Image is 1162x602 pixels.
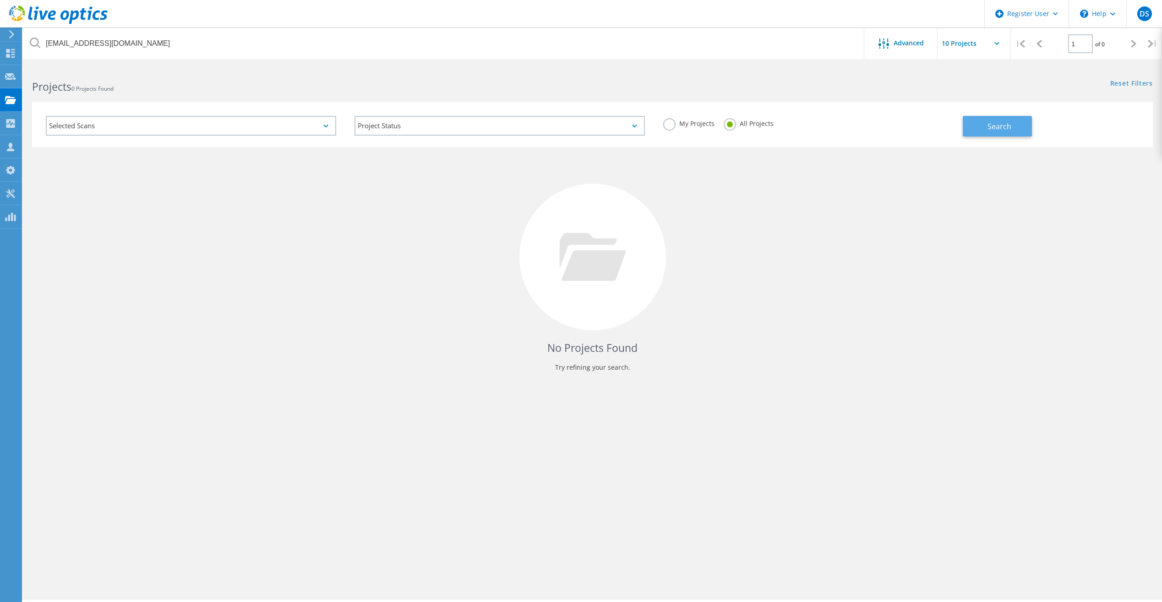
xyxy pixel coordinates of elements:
a: Live Optics Dashboard [9,19,108,26]
span: Advanced [894,40,924,46]
b: Projects [32,79,71,94]
span: DS [1140,10,1149,17]
button: Search [963,116,1032,137]
label: All Projects [724,118,774,127]
div: Selected Scans [46,116,336,136]
div: Project Status [355,116,645,136]
span: of 0 [1095,40,1105,48]
h4: No Projects Found [41,340,1144,356]
label: My Projects [663,118,715,127]
div: | [1011,27,1030,60]
span: Search [987,121,1011,131]
div: | [1143,27,1162,60]
svg: \n [1080,10,1088,18]
p: Try refining your search. [41,360,1144,375]
span: 0 Projects Found [71,85,114,93]
input: Search projects by name, owner, ID, company, etc [23,27,865,60]
a: Reset Filters [1110,80,1153,88]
